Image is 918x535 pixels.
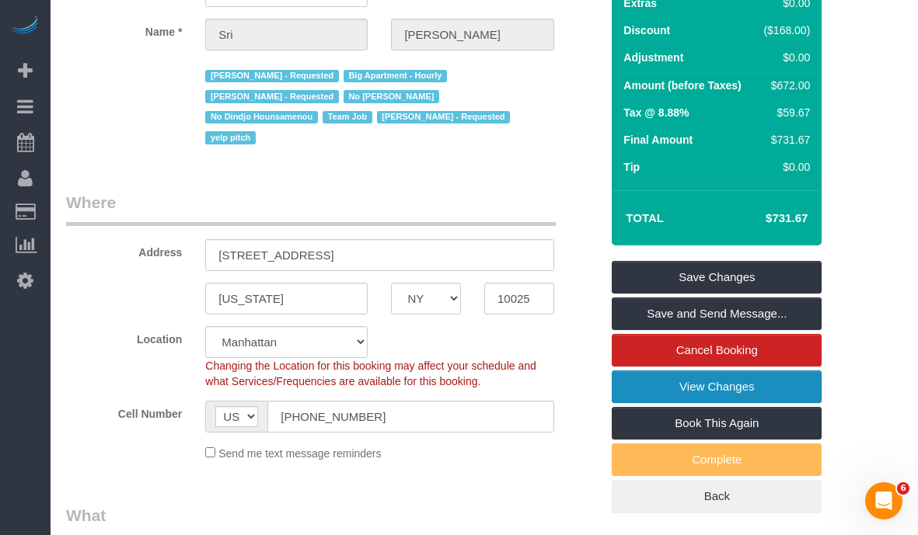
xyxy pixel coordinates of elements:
div: $0.00 [759,159,811,175]
div: $0.00 [759,50,811,65]
a: Save Changes [612,261,822,294]
a: Save and Send Message... [612,297,822,330]
span: [PERSON_NAME] - Requested [205,70,338,82]
label: Name * [54,19,194,40]
strong: Total [626,211,664,224]
legend: Where [66,191,556,226]
span: No [PERSON_NAME] [344,90,439,102]
div: $59.67 [759,105,811,120]
img: Automaid Logo [9,16,40,37]
span: yelp pitch [205,131,256,144]
span: [PERSON_NAME] - Requested [205,90,338,102]
a: View Changes [612,370,822,403]
div: ($168.00) [759,23,811,38]
input: City [205,283,368,314]
label: Cell Number [54,401,194,422]
label: Adjustment [623,50,683,65]
span: Big Apartment - Hourly [344,70,447,82]
input: Zip Code [484,283,554,314]
label: Tip [623,159,640,175]
span: Send me text message reminders [218,447,381,460]
span: [PERSON_NAME] - Requested [377,111,510,123]
input: First Name [205,19,368,50]
a: Back [612,480,822,512]
label: Location [54,326,194,347]
input: Last Name [391,19,553,50]
label: Tax @ 8.88% [623,105,689,120]
span: 6 [897,482,909,495]
span: Changing the Location for this booking may affect your schedule and what Services/Frequencies are... [205,360,536,387]
span: No Dindjo Hounsamenou [205,111,318,123]
h4: $731.67 [719,212,808,225]
div: $731.67 [759,132,811,148]
span: Team Job [323,111,372,123]
label: Final Amount [623,132,693,148]
label: Discount [623,23,670,38]
input: Cell Number [267,401,553,433]
div: $672.00 [759,78,811,93]
iframe: Intercom live chat [865,482,902,519]
label: Amount (before Taxes) [623,78,741,93]
a: Cancel Booking [612,334,822,367]
a: Book This Again [612,407,822,439]
label: Address [54,239,194,260]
